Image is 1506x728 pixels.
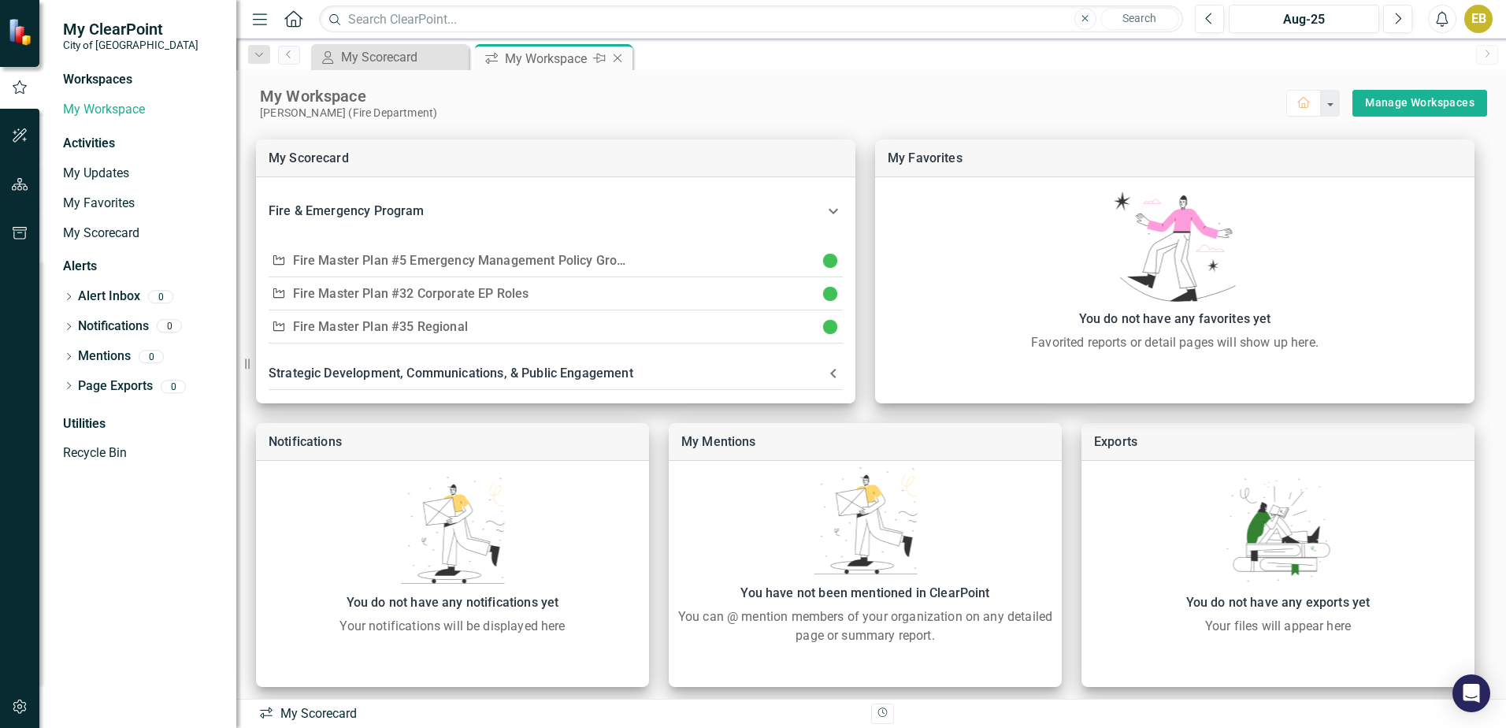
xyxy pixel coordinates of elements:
[1352,90,1487,117] div: split button
[63,165,221,183] a: My Updates
[8,18,35,46] img: ClearPoint Strategy
[883,333,1467,352] div: Favorited reports or detail pages will show up here.
[264,617,641,636] div: Your notifications will be displayed here
[505,49,589,69] div: My Workspace
[1365,93,1474,113] a: Manage Workspaces
[1229,5,1379,33] button: Aug-25
[256,356,855,391] div: Strategic Development, Communications, & Public Engagement
[63,415,221,433] div: Utilities
[269,362,824,384] div: Strategic Development, Communications, & Public Engagement
[63,444,221,462] a: Recycle Bin
[78,347,131,366] a: Mentions
[63,195,221,213] a: My Favorites
[256,184,855,238] div: Fire & Emergency Program
[78,377,153,396] a: Page Exports
[260,86,1286,106] div: My Workspace
[1089,592,1467,614] div: You do not have any exports yet
[139,350,164,363] div: 0
[293,286,529,301] a: Fire Master Plan #32 Corporate EP Roles
[1100,8,1179,30] button: Search
[315,47,465,67] a: My Scorecard
[888,150,963,165] a: My Favorites
[148,290,173,303] div: 0
[264,592,641,614] div: You do not have any notifications yet
[63,258,221,276] div: Alerts
[78,318,149,336] a: Notifications
[1352,90,1487,117] button: Manage Workspaces
[681,434,756,449] a: My Mentions
[341,47,465,67] div: My Scorecard
[78,288,140,306] a: Alert Inbox
[258,705,859,723] div: My Scorecard
[269,434,342,449] a: Notifications
[677,607,1054,645] div: You can @ mention members of your organization on any detailed page or summary report.
[63,101,221,119] a: My Workspace
[1452,674,1490,712] div: Open Intercom Messenger
[1234,10,1374,29] div: Aug-25
[293,253,632,268] a: Fire Master Plan #5 Emergency Management Policy Group
[260,106,1286,120] div: [PERSON_NAME] (Fire Department)
[293,319,468,334] a: Fire Master Plan #35 Regional
[63,71,132,89] div: Workspaces
[161,380,186,393] div: 0
[63,135,221,153] div: Activities
[269,200,824,222] div: Fire & Emergency Program
[1464,5,1493,33] button: EB
[63,20,198,39] span: My ClearPoint
[269,150,349,165] a: My Scorecard
[1122,12,1156,24] span: Search
[1089,617,1467,636] div: Your files will appear here
[63,39,198,51] small: City of [GEOGRAPHIC_DATA]
[63,225,221,243] a: My Scorecard
[319,6,1183,33] input: Search ClearPoint...
[1094,434,1137,449] a: Exports
[157,320,182,333] div: 0
[677,582,1054,604] div: You have not been mentioned in ClearPoint
[883,308,1467,330] div: You do not have any favorites yet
